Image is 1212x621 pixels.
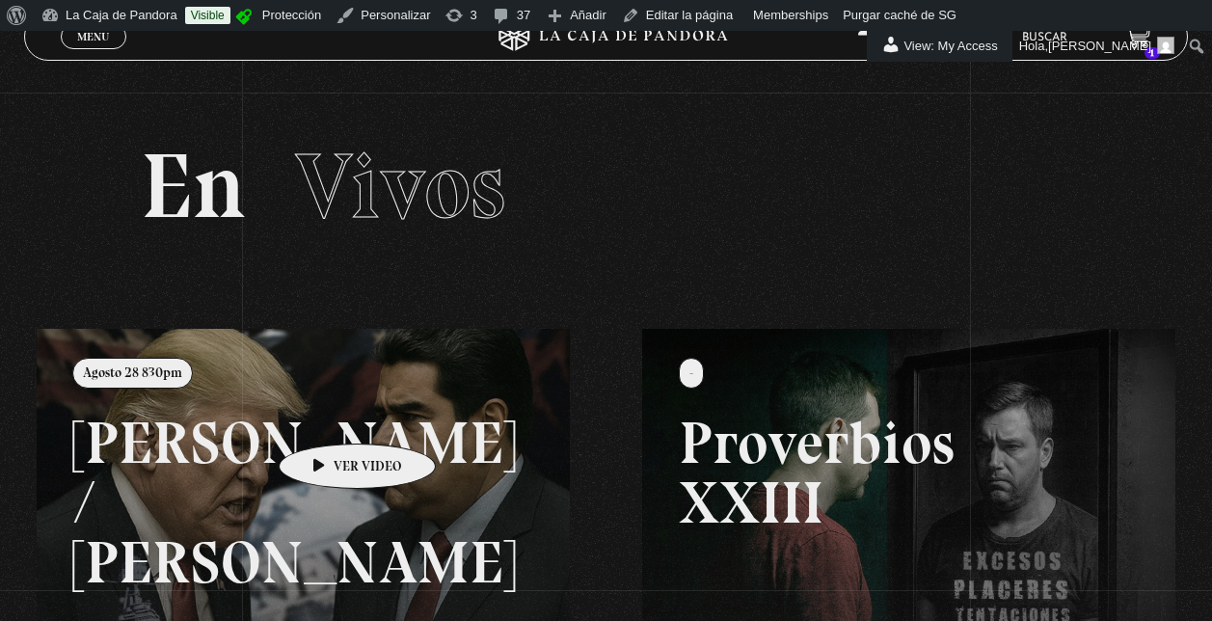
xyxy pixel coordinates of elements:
a: Visible [185,7,230,24]
span: View: My Access [876,31,1002,62]
span: Menu [77,31,109,42]
a: Hola, [1012,31,1182,62]
span: [PERSON_NAME] [1048,39,1151,53]
span: [PERSON_NAME] [858,25,978,49]
span: Vivos [295,131,505,241]
span: Cerrar [71,47,117,61]
h2: En [141,141,1071,232]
